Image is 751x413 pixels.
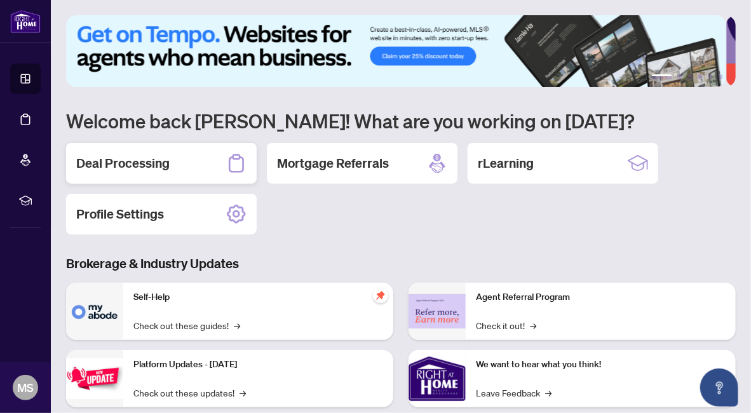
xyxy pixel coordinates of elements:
[700,369,738,407] button: Open asap
[277,154,389,172] h2: Mortgage Referrals
[66,109,736,133] h1: Welcome back [PERSON_NAME]! What are you working on [DATE]?
[76,154,170,172] h2: Deal Processing
[698,74,703,79] button: 4
[478,154,534,172] h2: rLearning
[133,386,246,400] a: Check out these updates!→
[476,318,536,332] a: Check it out!→
[10,10,41,33] img: logo
[708,74,713,79] button: 5
[133,358,383,372] p: Platform Updates - [DATE]
[133,290,383,304] p: Self-Help
[66,15,726,87] img: Slide 0
[476,358,726,372] p: We want to hear what you think!
[240,386,246,400] span: →
[133,318,240,332] a: Check out these guides!→
[476,386,551,400] a: Leave Feedback→
[545,386,551,400] span: →
[17,379,34,396] span: MS
[409,294,466,329] img: Agent Referral Program
[409,350,466,407] img: We want to hear what you think!
[652,74,672,79] button: 1
[66,358,123,398] img: Platform Updates - July 21, 2025
[66,255,736,273] h3: Brokerage & Industry Updates
[234,318,240,332] span: →
[530,318,536,332] span: →
[687,74,693,79] button: 3
[373,288,388,303] span: pushpin
[677,74,682,79] button: 2
[476,290,726,304] p: Agent Referral Program
[76,205,164,223] h2: Profile Settings
[718,74,723,79] button: 6
[66,283,123,340] img: Self-Help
